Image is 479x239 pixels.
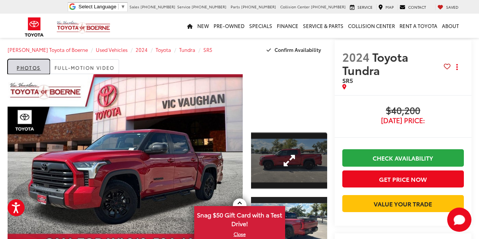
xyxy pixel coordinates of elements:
a: Toyota [156,46,171,53]
span: Contact [408,4,426,10]
a: Tundra [179,46,195,53]
img: Toyota [20,15,48,39]
span: $40,200 [342,105,464,117]
a: Finance [275,14,301,38]
a: Contact [398,4,428,10]
span: [PHONE_NUMBER] [140,4,175,9]
a: Used Vehicles [96,46,128,53]
a: Map [376,4,396,10]
a: Full-Motion Video [50,59,119,74]
a: Service & Parts: Opens in a new tab [301,14,346,38]
a: Collision Center [346,14,397,38]
a: New [195,14,211,38]
a: Photos [8,59,50,74]
span: Map [385,4,394,10]
img: Vic Vaughan Toyota of Boerne [56,20,111,34]
span: Service [357,4,373,10]
span: Snag $50 Gift Card with a Test Drive! [195,207,284,230]
a: Select Language​ [78,4,125,9]
span: Saved [446,4,459,10]
span: Parts [231,4,240,9]
span: [DATE] Price: [342,117,464,124]
a: Pre-Owned [211,14,247,38]
a: 2024 [136,46,148,53]
span: Toyota Tundra [342,48,408,78]
a: Value Your Trade [342,195,464,212]
span: [PHONE_NUMBER] [311,4,346,9]
span: [PHONE_NUMBER] [192,4,226,9]
button: Actions [451,61,464,74]
a: Check Availability [342,149,464,166]
span: dropdown dots [456,64,458,70]
span: 2024 [342,48,370,65]
span: SR5 [342,76,353,84]
button: Get Price Now [342,170,464,187]
span: [PHONE_NUMBER] [241,4,276,9]
span: ▼ [120,4,125,9]
svg: Start Chat [447,208,471,232]
span: Confirm Availability [275,46,321,53]
a: Rent a Toyota [397,14,440,38]
button: Confirm Availability [262,43,327,56]
a: SR5 [203,46,212,53]
a: [PERSON_NAME] Toyota of Boerne [8,46,88,53]
span: Collision Center [280,4,310,9]
a: Specials [247,14,275,38]
a: Service [348,4,374,10]
span: Service [177,4,190,9]
span: Sales [130,4,139,9]
a: About [440,14,461,38]
span: Select Language [78,4,116,9]
button: Toggle Chat Window [447,208,471,232]
a: Expand Photo 1 [251,132,327,189]
a: My Saved Vehicles [435,4,460,10]
div: View Full-Motion Video [251,74,327,125]
span: ​ [118,4,119,9]
a: Home [185,14,195,38]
